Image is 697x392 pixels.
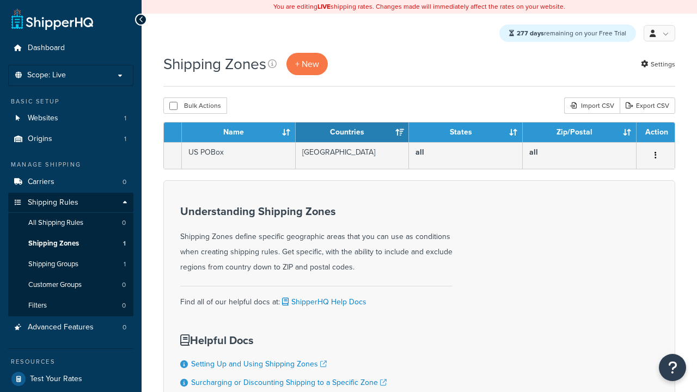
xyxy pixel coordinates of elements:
h1: Shipping Zones [163,53,266,75]
a: Filters 0 [8,296,133,316]
span: 1 [124,260,126,269]
span: 0 [123,323,126,332]
a: Carriers 0 [8,172,133,192]
span: Advanced Features [28,323,94,332]
td: [GEOGRAPHIC_DATA] [296,142,409,169]
li: Shipping Groups [8,254,133,274]
b: all [529,146,538,158]
a: ShipperHQ Home [11,8,93,30]
li: Websites [8,108,133,128]
th: Countries: activate to sort column ascending [296,122,409,142]
span: Shipping Rules [28,198,78,207]
b: all [415,146,424,158]
span: Scope: Live [27,71,66,80]
a: Surcharging or Discounting Shipping to a Specific Zone [191,377,387,388]
a: Setting Up and Using Shipping Zones [191,358,327,370]
a: Shipping Zones 1 [8,234,133,254]
span: + New [295,58,319,70]
span: Test Your Rates [30,375,82,384]
button: Bulk Actions [163,97,227,114]
div: Manage Shipping [8,160,133,169]
a: Test Your Rates [8,369,133,389]
th: Zip/Postal: activate to sort column ascending [523,122,637,142]
div: Resources [8,357,133,366]
strong: 277 days [517,28,544,38]
h3: Helpful Docs [180,334,387,346]
span: Carriers [28,177,54,187]
li: Filters [8,296,133,316]
a: Origins 1 [8,129,133,149]
span: 0 [122,301,126,310]
span: 0 [122,280,126,290]
a: ShipperHQ Help Docs [280,296,366,308]
div: Import CSV [564,97,620,114]
a: Export CSV [620,97,675,114]
span: All Shipping Rules [28,218,83,228]
li: Origins [8,129,133,149]
div: Find all of our helpful docs at: [180,286,453,310]
a: + New [286,53,328,75]
a: Customer Groups 0 [8,275,133,295]
span: 0 [122,218,126,228]
li: Carriers [8,172,133,192]
span: Websites [28,114,58,123]
div: remaining on your Free Trial [499,24,636,42]
a: Shipping Rules [8,193,133,213]
li: Shipping Rules [8,193,133,317]
a: Shipping Groups 1 [8,254,133,274]
span: Shipping Groups [28,260,78,269]
div: Shipping Zones define specific geographic areas that you can use as conditions when creating ship... [180,205,453,275]
th: States: activate to sort column ascending [409,122,523,142]
td: US POBox [182,142,296,169]
span: 1 [124,114,126,123]
a: Websites 1 [8,108,133,128]
span: Origins [28,134,52,144]
span: Customer Groups [28,280,82,290]
a: All Shipping Rules 0 [8,213,133,233]
button: Open Resource Center [659,354,686,381]
span: Shipping Zones [28,239,79,248]
h3: Understanding Shipping Zones [180,205,453,217]
li: Advanced Features [8,317,133,338]
div: Basic Setup [8,97,133,106]
li: All Shipping Rules [8,213,133,233]
th: Action [637,122,675,142]
span: Filters [28,301,47,310]
span: Dashboard [28,44,65,53]
span: 1 [123,239,126,248]
a: Advanced Features 0 [8,317,133,338]
span: 1 [124,134,126,144]
li: Shipping Zones [8,234,133,254]
th: Name: activate to sort column ascending [182,122,296,142]
a: Settings [641,57,675,72]
span: 0 [123,177,126,187]
b: LIVE [317,2,331,11]
li: Customer Groups [8,275,133,295]
a: Dashboard [8,38,133,58]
